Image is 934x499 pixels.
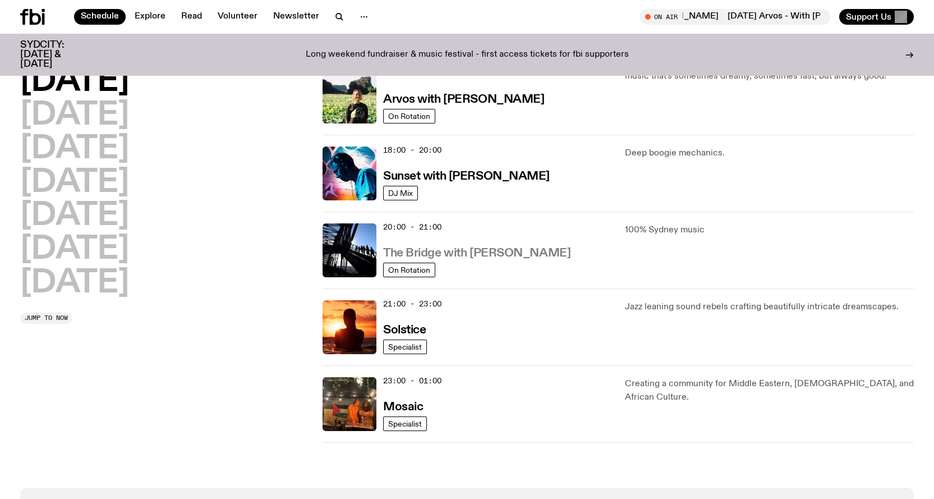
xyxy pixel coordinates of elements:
[20,167,129,199] button: [DATE]
[323,300,376,354] img: A girl standing in the ocean as waist level, staring into the rise of the sun.
[323,223,376,277] img: People climb Sydney's Harbour Bridge
[383,168,550,182] a: Sunset with [PERSON_NAME]
[20,100,129,131] button: [DATE]
[388,189,413,197] span: DJ Mix
[383,248,570,259] h3: The Bridge with [PERSON_NAME]
[846,12,891,22] span: Support Us
[383,299,441,309] span: 21:00 - 23:00
[383,416,427,431] a: Specialist
[388,342,422,351] span: Specialist
[20,40,92,69] h3: SYDCITY: [DATE] & [DATE]
[388,265,430,274] span: On Rotation
[323,70,376,123] img: Bri is smiling and wearing a black t-shirt. She is standing in front of a lush, green field. Ther...
[625,223,914,237] p: 100% Sydney music
[383,94,544,106] h3: Arvos with [PERSON_NAME]
[25,315,68,321] span: Jump to now
[383,171,550,182] h3: Sunset with [PERSON_NAME]
[383,186,418,200] a: DJ Mix
[323,147,376,200] img: Simon Caldwell stands side on, looking downwards. He has headphones on. Behind him is a brightly ...
[20,268,129,299] button: [DATE]
[20,66,129,98] button: [DATE]
[20,134,129,165] button: [DATE]
[74,9,126,25] a: Schedule
[20,313,72,324] button: Jump to now
[383,340,427,354] a: Specialist
[383,222,441,232] span: 20:00 - 21:00
[639,9,830,25] button: On Air[DATE] Arvos - With [PERSON_NAME][DATE] Arvos - With [PERSON_NAME]
[174,9,209,25] a: Read
[20,200,129,232] button: [DATE]
[625,70,914,83] p: music that's sometimes dreamy, sometimes fast, but always good!
[266,9,326,25] a: Newsletter
[211,9,264,25] a: Volunteer
[20,234,129,265] button: [DATE]
[323,377,376,431] img: Tommy and Jono Playing at a fundraiser for Palestine
[625,147,914,160] p: Deep boogie mechanics.
[625,377,914,404] p: Creating a community for Middle Eastern, [DEMOGRAPHIC_DATA], and African Culture.
[383,324,426,336] h3: Solstice
[383,399,423,413] a: Mosaic
[383,263,435,277] a: On Rotation
[383,245,570,259] a: The Bridge with [PERSON_NAME]
[625,300,914,314] p: Jazz leaning sound rebels crafting beautifully intricate dreamscapes.
[388,419,422,428] span: Specialist
[383,401,423,413] h3: Mosaic
[383,145,441,155] span: 18:00 - 20:00
[383,376,441,386] span: 23:00 - 01:00
[128,9,172,25] a: Explore
[839,9,914,25] button: Support Us
[383,91,544,106] a: Arvos with [PERSON_NAME]
[383,109,435,123] a: On Rotation
[383,322,426,336] a: Solstice
[388,112,430,120] span: On Rotation
[306,50,629,60] p: Long weekend fundraiser & music festival - first access tickets for fbi supporters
